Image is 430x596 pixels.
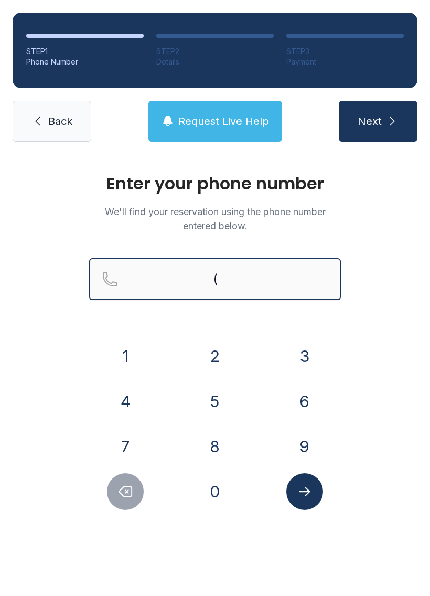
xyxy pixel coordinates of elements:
button: Submit lookup form [286,473,323,510]
span: Next [358,114,382,129]
button: 7 [107,428,144,465]
button: 5 [197,383,233,420]
div: STEP 3 [286,46,404,57]
button: 6 [286,383,323,420]
div: Phone Number [26,57,144,67]
div: Payment [286,57,404,67]
button: 8 [197,428,233,465]
div: STEP 2 [156,46,274,57]
span: Back [48,114,72,129]
button: 0 [197,473,233,510]
button: Delete number [107,473,144,510]
h1: Enter your phone number [89,175,341,192]
input: Reservation phone number [89,258,341,300]
div: STEP 1 [26,46,144,57]
button: 9 [286,428,323,465]
button: 3 [286,338,323,375]
button: 4 [107,383,144,420]
button: 1 [107,338,144,375]
span: Request Live Help [178,114,269,129]
div: Details [156,57,274,67]
p: We'll find your reservation using the phone number entered below. [89,205,341,233]
button: 2 [197,338,233,375]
